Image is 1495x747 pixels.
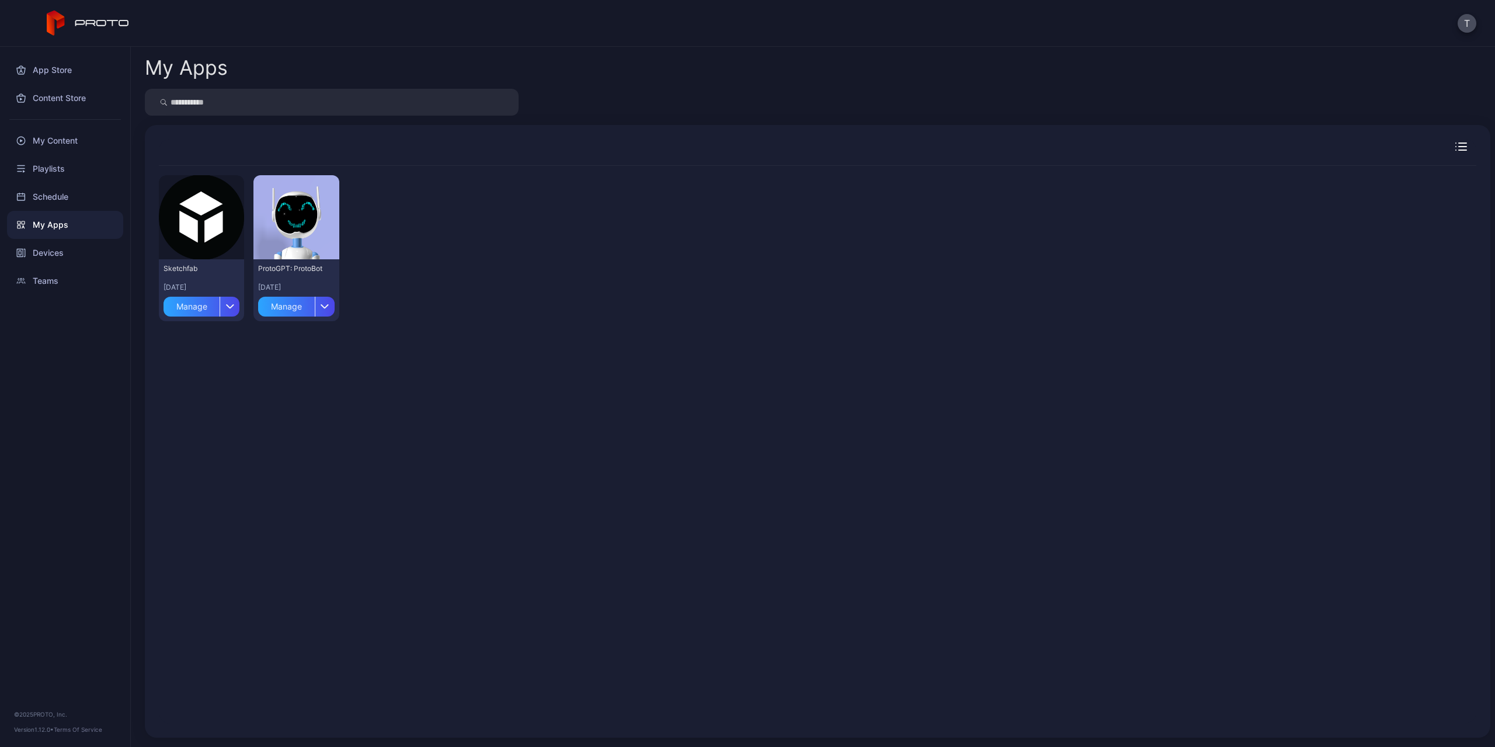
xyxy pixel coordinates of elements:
a: My Apps [7,211,123,239]
a: Teams [7,267,123,295]
a: Terms Of Service [54,726,102,733]
a: Devices [7,239,123,267]
button: Manage [258,292,334,317]
span: Version 1.12.0 • [14,726,54,733]
div: Manage [258,297,314,317]
a: Content Store [7,84,123,112]
div: ProtoGPT: ProtoBot [258,264,322,273]
button: T [1458,14,1476,33]
div: [DATE] [258,283,334,292]
div: Sketchfab [164,264,228,273]
a: Playlists [7,155,123,183]
div: [DATE] [164,283,239,292]
a: My Content [7,127,123,155]
div: Manage [164,297,220,317]
a: Schedule [7,183,123,211]
div: My Apps [145,58,228,78]
a: App Store [7,56,123,84]
button: Manage [164,292,239,317]
div: © 2025 PROTO, Inc. [14,710,116,719]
